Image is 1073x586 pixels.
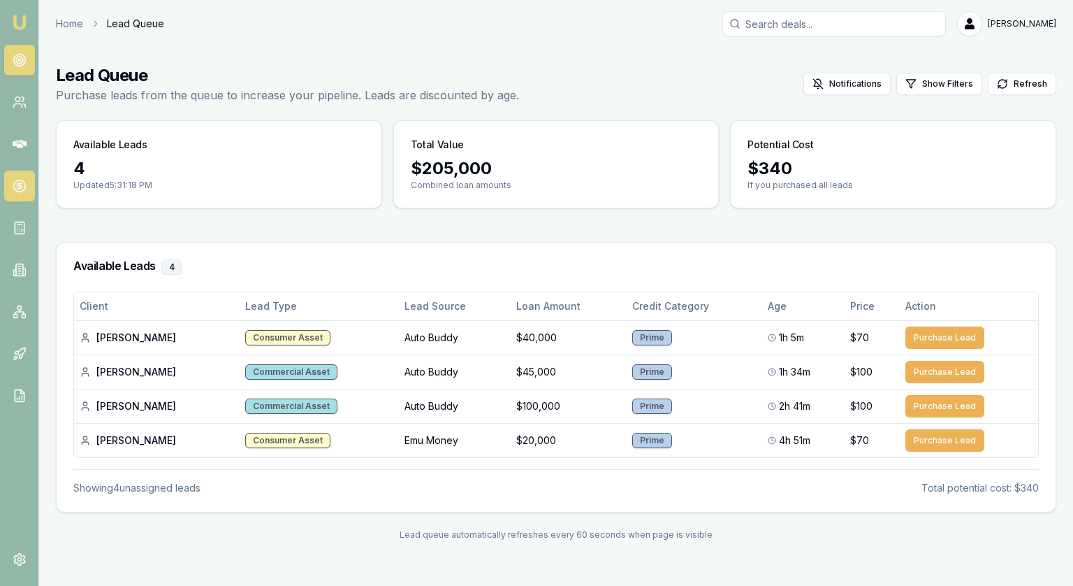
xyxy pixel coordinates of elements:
button: Purchase Lead [905,327,984,349]
div: $ 340 [747,157,1039,180]
h3: Total Value [411,138,464,152]
button: Show Filters [896,73,982,95]
span: 1h 5m [779,331,804,345]
span: $70 [850,331,869,345]
div: 4 [73,157,365,180]
th: Client [74,292,240,320]
h3: Available Leads [73,138,147,152]
p: Combined loan amounts [411,180,702,191]
input: Search deals [722,11,946,36]
div: Total potential cost: $340 [921,481,1039,495]
td: Auto Buddy [399,355,511,389]
img: emu-icon-u.png [11,14,28,31]
div: Commercial Asset [245,364,337,380]
span: Lead Queue [107,17,164,31]
h1: Lead Queue [56,64,519,87]
div: [PERSON_NAME] [80,399,234,413]
div: Prime [632,399,672,414]
th: Action [900,292,1039,320]
td: Emu Money [399,423,511,457]
span: 1h 34m [779,365,810,379]
p: Purchase leads from the queue to increase your pipeline. Leads are discounted by age. [56,87,519,103]
div: Prime [632,330,672,345]
div: Showing 4 unassigned lead s [73,481,200,495]
td: $45,000 [511,355,627,389]
td: Auto Buddy [399,389,511,423]
h3: Potential Cost [747,138,813,152]
button: Purchase Lead [905,395,984,417]
span: 4h 51m [779,434,810,448]
button: Purchase Lead [905,429,984,452]
td: $40,000 [511,320,627,355]
p: Updated 5:31:18 PM [73,180,365,191]
button: Purchase Lead [905,361,984,383]
p: If you purchased all leads [747,180,1039,191]
th: Price [845,292,899,320]
th: Lead Source [399,292,511,320]
div: [PERSON_NAME] [80,331,234,345]
span: [PERSON_NAME] [988,18,1056,29]
span: 2h 41m [779,399,810,413]
div: Lead queue automatically refreshes every 60 seconds when page is visible [56,529,1056,541]
div: [PERSON_NAME] [80,434,234,448]
div: $ 205,000 [411,157,702,180]
div: [PERSON_NAME] [80,365,234,379]
button: Refresh [988,73,1056,95]
span: $70 [850,434,869,448]
a: Home [56,17,83,31]
th: Credit Category [627,292,762,320]
span: $100 [850,365,873,379]
div: Consumer Asset [245,330,330,345]
span: $100 [850,399,873,413]
h3: Available Leads [73,259,1039,275]
nav: breadcrumb [56,17,164,31]
button: Notifications [803,73,891,95]
td: $100,000 [511,389,627,423]
td: Auto Buddy [399,320,511,355]
div: Prime [632,364,672,380]
th: Lead Type [240,292,399,320]
div: Prime [632,433,672,448]
div: Commercial Asset [245,399,337,414]
div: Consumer Asset [245,433,330,448]
div: 4 [161,259,182,275]
td: $20,000 [511,423,627,457]
th: Age [762,292,845,320]
th: Loan Amount [511,292,627,320]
